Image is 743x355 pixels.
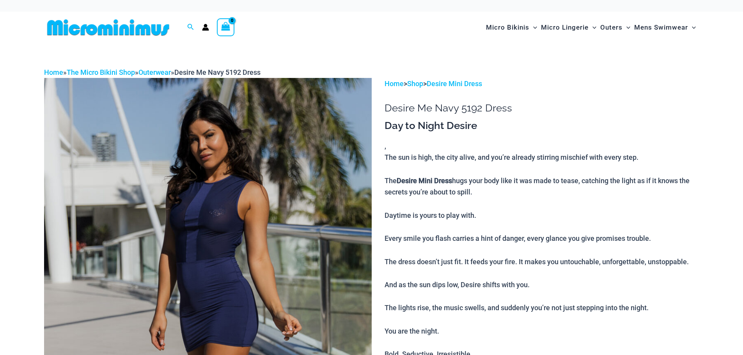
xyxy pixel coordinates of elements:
span: Menu Toggle [589,18,596,37]
h3: Day to Night Desire [385,119,699,132]
a: The Micro Bikini Shop [67,68,135,76]
a: Mens SwimwearMenu ToggleMenu Toggle [632,16,698,39]
span: Menu Toggle [529,18,537,37]
a: OutersMenu ToggleMenu Toggle [598,16,632,39]
a: Micro LingerieMenu ToggleMenu Toggle [539,16,598,39]
span: Micro Bikinis [486,18,529,37]
a: Desire Mini Dress [427,79,482,88]
a: Search icon link [187,23,194,32]
span: Micro Lingerie [541,18,589,37]
a: Outerwear [138,68,171,76]
span: » » » [44,68,261,76]
a: View Shopping Cart, empty [217,18,235,36]
span: Menu Toggle [688,18,696,37]
a: Home [44,68,63,76]
img: MM SHOP LOGO FLAT [44,19,172,36]
h1: Desire Me Navy 5192 Dress [385,102,699,114]
p: > > [385,78,699,90]
nav: Site Navigation [483,14,699,41]
a: Micro BikinisMenu ToggleMenu Toggle [484,16,539,39]
span: Outers [600,18,622,37]
a: Home [385,79,404,88]
b: Desire Mini Dress [397,177,452,185]
span: Desire Me Navy 5192 Dress [174,68,261,76]
span: Mens Swimwear [634,18,688,37]
a: Shop [407,79,423,88]
a: Account icon link [202,24,209,31]
span: Menu Toggle [622,18,630,37]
